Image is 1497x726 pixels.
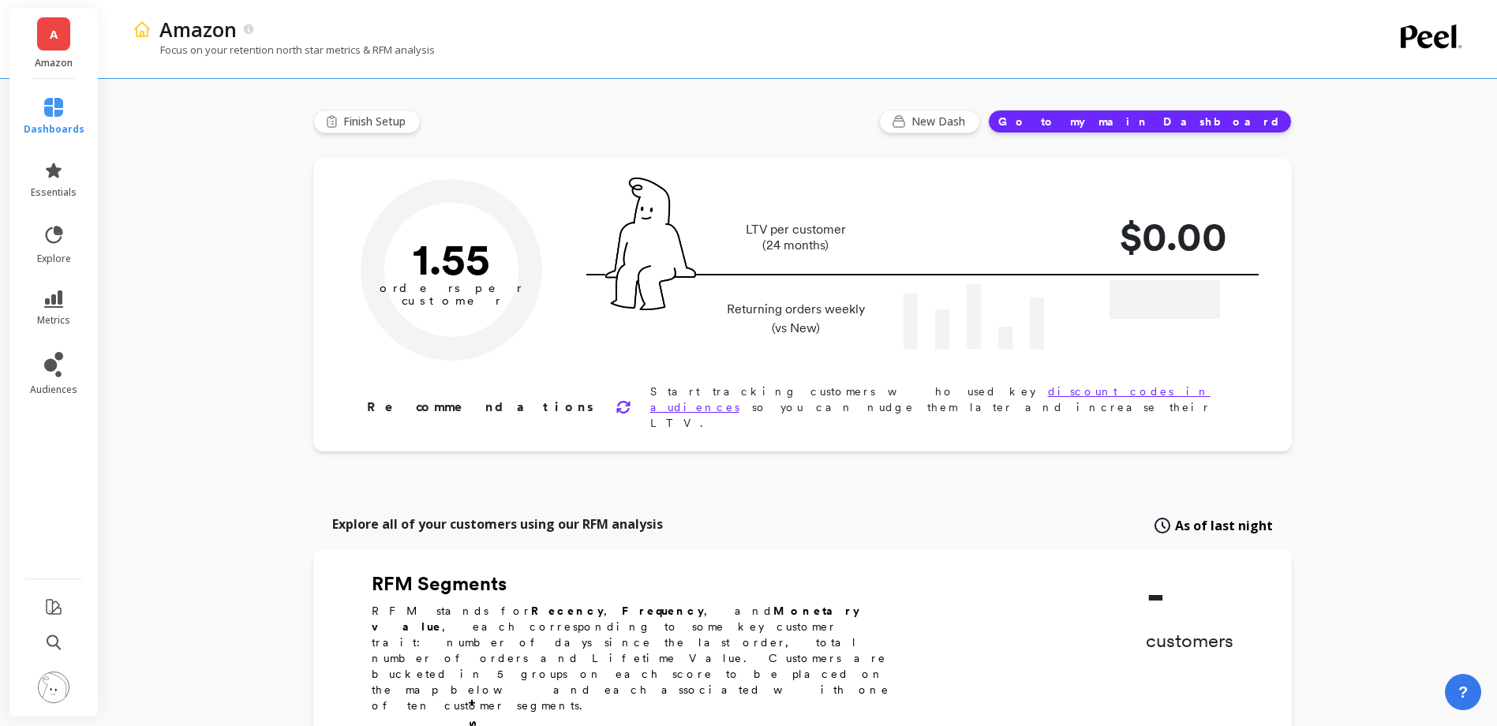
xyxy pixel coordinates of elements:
[722,300,870,338] p: Returning orders weekly (vs New)
[1146,628,1233,653] p: customers
[133,43,435,57] p: Focus on your retention north star metrics & RFM analysis
[24,123,84,136] span: dashboards
[988,110,1292,133] button: Go to my main Dashboard
[37,253,71,265] span: explore
[30,384,77,396] span: audiences
[343,114,410,129] span: Finish Setup
[38,672,69,703] img: profile picture
[1146,571,1233,619] p: -
[401,294,501,308] tspan: customer
[332,515,663,533] p: Explore all of your customers using our RFM analysis
[37,314,70,327] span: metrics
[380,281,523,295] tspan: orders per
[50,25,58,43] span: A
[605,178,696,310] img: pal seatted on line
[1458,681,1468,703] span: ?
[313,110,421,133] button: Finish Setup
[879,110,980,133] button: New Dash
[531,604,604,617] b: Recency
[1175,516,1273,535] span: As of last night
[372,571,908,597] h2: RFM Segments
[413,233,490,285] text: 1.55
[159,16,237,43] p: Amazon
[133,20,152,39] img: header icon
[25,57,83,69] p: Amazon
[622,604,704,617] b: Frequency
[31,186,77,199] span: essentials
[722,222,870,253] p: LTV per customer (24 months)
[367,398,597,417] p: Recommendations
[650,384,1241,431] p: Start tracking customers who used key so you can nudge them later and increase their LTV.
[1445,674,1481,710] button: ?
[372,603,908,713] p: RFM stands for , , and , each corresponding to some key customer trait: number of days since the ...
[911,114,970,129] span: New Dash
[1101,207,1227,266] p: $0.00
